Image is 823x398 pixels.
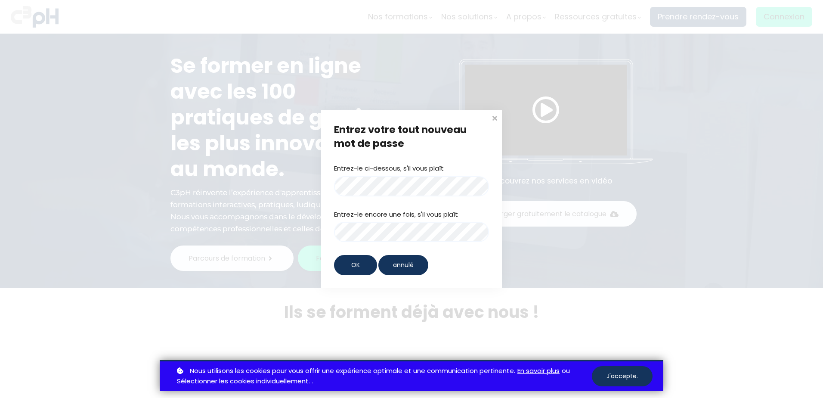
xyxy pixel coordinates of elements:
[175,366,592,387] p: ou .
[190,366,515,376] span: Nous utilisons les cookies pour vous offrir une expérience optimale et une communication pertinente.
[393,261,414,270] span: annulé
[517,366,560,376] a: En savoir plus
[177,376,310,387] a: Sélectionner les cookies individuellement.
[351,261,360,270] span: OK
[592,366,653,386] button: J'accepte.
[334,123,489,150] div: Entrez votre tout nouveau mot de passe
